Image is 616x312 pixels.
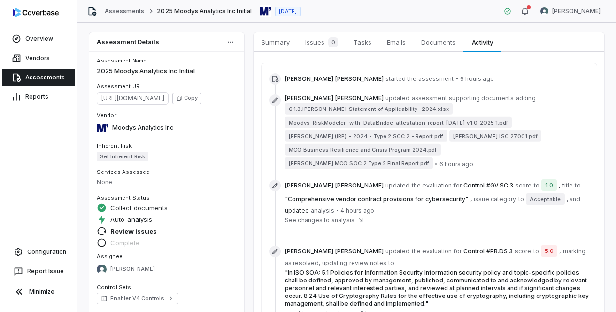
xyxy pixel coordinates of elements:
span: Assignee [97,253,123,260]
span: adding [516,94,536,102]
span: Issues [301,35,342,49]
span: Moodys-RiskModeler-with-DataBridge_attestation_report_[DATE]_v1.0_2025 1.pdf [285,117,512,128]
span: Services Assessed [97,169,150,175]
span: supporting documents [449,94,514,102]
img: logo-D7KZi-bG.svg [13,8,59,17]
span: [PERSON_NAME] [285,182,333,189]
span: Inherent Risk [97,142,132,149]
span: updated [385,182,410,189]
span: review notes [349,259,386,267]
span: to [575,182,581,189]
span: Acceptable [526,193,565,205]
span: 6 hours ago [460,75,494,83]
span: Enabler V4 Controls [110,295,165,302]
span: , and [567,195,580,203]
span: Emails [383,36,410,48]
span: Summary [258,36,293,48]
span: " In ISO SOA: 5.1 Policies for Information Security Information security policy and topic-specifi... [285,269,589,307]
span: title [562,182,573,189]
p: 2025 Moodys Analytics Inc Initial [97,66,236,76]
span: 1.0 [541,179,557,191]
span: 5.0 [541,245,557,257]
span: " Comprehensive vendor contract provisions for cybersecurity " [285,195,468,203]
a: Reports [2,88,75,106]
span: Activity [468,36,497,48]
button: Sean Wozniak avatar[PERSON_NAME] [535,4,606,18]
span: Tasks [350,36,375,48]
span: score [515,182,532,189]
span: [PERSON_NAME] MCO SOC 2 Type 2 Final Report.pdf [285,157,433,169]
span: [PERSON_NAME] [285,248,333,255]
span: Auto-analysis [110,215,152,224]
span: [PERSON_NAME] [335,75,384,83]
span: updated [385,248,410,255]
button: Report Issue [4,263,73,280]
span: 6.1.3.[PERSON_NAME] Statement of Applicability -2024.xlsx [285,103,453,115]
button: Control #GV.SC.3 [463,182,513,189]
span: 0 [328,37,338,47]
span: , , updated [285,180,589,215]
span: marking [563,248,585,255]
span: Control Sets [97,284,131,291]
span: [PERSON_NAME] [552,7,601,15]
span: updating [322,259,347,267]
span: to [533,248,539,255]
span: [PERSON_NAME] [285,94,333,102]
span: as resolved , [285,259,320,267]
span: • [435,160,437,168]
span: started the [385,75,416,83]
span: updated [385,94,410,102]
span: the evaluation for [412,248,462,255]
span: assessment [418,75,454,83]
button: Control #PR.DS.3 [463,248,513,255]
button: https://moodys.com/Moodys Analytics Inc [94,118,176,138]
span: Vendor [97,112,116,119]
span: issue category [474,195,516,203]
span: Complete [110,238,139,247]
a: Assessments [105,7,144,15]
a: Overview [2,30,75,47]
span: to [534,182,539,189]
span: Set Inherent Risk [97,152,148,161]
button: Minimize [4,282,73,301]
span: analysis [311,207,334,215]
span: to [388,259,394,267]
span: to [518,195,524,203]
a: Assessments [2,69,75,86]
button: Copy [172,93,201,104]
span: 2025 Moodys Analytics Inc Initial [157,7,251,15]
span: None [97,178,112,186]
span: [PERSON_NAME] [335,182,384,189]
span: • [456,75,458,82]
span: https://dashboard.coverbase.app/assessments/cbqsrw_2f4b71addaf14b2aad687469ee2ef3e6 [97,92,169,105]
a: Enabler V4 Controls [97,293,178,304]
span: Review issues [110,227,157,235]
a: Vendors [2,49,75,67]
span: ⇲ [358,217,363,224]
span: See changes to analysis [285,217,354,224]
span: [PERSON_NAME] [335,94,384,102]
span: Collect documents [110,203,168,212]
span: Assessment Name [97,57,147,64]
span: [PERSON_NAME] ISO 27001.pdf [449,130,542,142]
span: 4 hours ago [340,207,374,215]
span: MCO Business Resilience and Crisis Program 2024.pdf [285,144,441,156]
span: 6 hours ago [439,160,473,168]
button: See changes to analysis⇲ [285,217,363,224]
span: assessment [412,94,447,102]
span: score [515,248,531,255]
a: Configuration [4,243,73,261]
span: [PERSON_NAME] (IRP) - 2024 - Type 2 SOC 2 - Report.pdf [285,130,447,142]
span: the evaluation for [412,182,462,189]
span: Moodys Analytics Inc [112,124,173,132]
span: • [336,206,339,214]
span: [PERSON_NAME] [335,248,384,255]
span: Assessment Status [97,194,150,201]
span: [PERSON_NAME] [285,75,333,83]
span: Assessment URL [97,83,142,90]
span: [DATE] [279,8,297,15]
span: Documents [417,36,460,48]
span: Assessment Details [97,39,159,45]
img: Sean Wozniak avatar [540,7,548,15]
